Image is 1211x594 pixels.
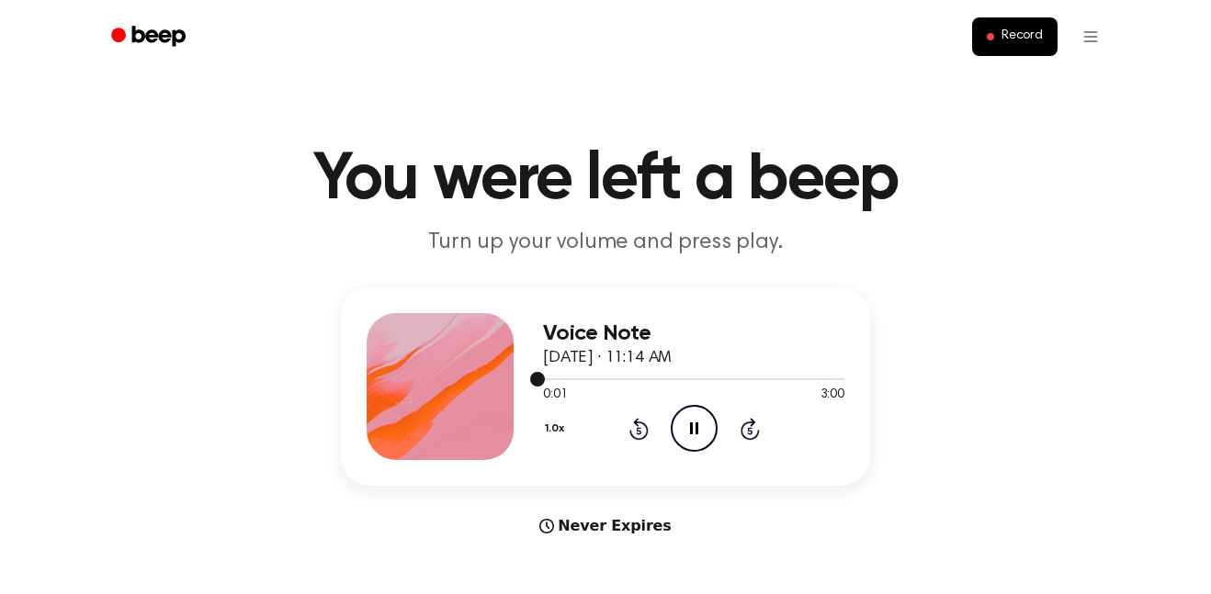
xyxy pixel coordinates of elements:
h3: Voice Note [543,321,844,346]
span: 0:01 [543,386,567,405]
h1: You were left a beep [135,147,1076,213]
span: Record [1002,28,1043,45]
a: Beep [98,19,202,55]
button: Open menu [1069,15,1113,59]
button: 1.0x [543,413,571,444]
button: Record [972,17,1058,56]
div: Never Expires [341,515,870,537]
span: [DATE] · 11:14 AM [543,350,672,366]
p: Turn up your volume and press play. [253,228,958,258]
span: 3:00 [821,386,844,405]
